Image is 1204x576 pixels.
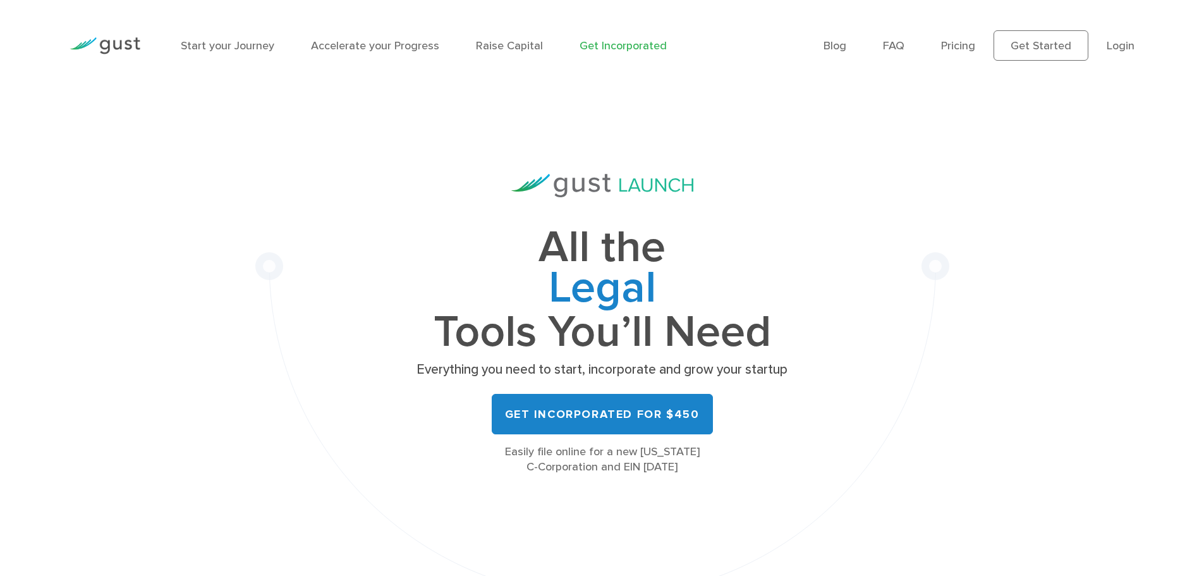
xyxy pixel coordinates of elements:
[883,39,904,52] a: FAQ
[492,394,713,434] a: Get Incorporated for $450
[824,39,846,52] a: Blog
[181,39,274,52] a: Start your Journey
[413,444,792,475] div: Easily file online for a new [US_STATE] C-Corporation and EIN [DATE]
[476,39,543,52] a: Raise Capital
[994,30,1088,61] a: Get Started
[580,39,667,52] a: Get Incorporated
[511,174,693,197] img: Gust Launch Logo
[413,228,792,352] h1: All the Tools You’ll Need
[311,39,439,52] a: Accelerate your Progress
[70,37,140,54] img: Gust Logo
[1107,39,1134,52] a: Login
[941,39,975,52] a: Pricing
[413,268,792,312] span: Legal
[413,361,792,379] p: Everything you need to start, incorporate and grow your startup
